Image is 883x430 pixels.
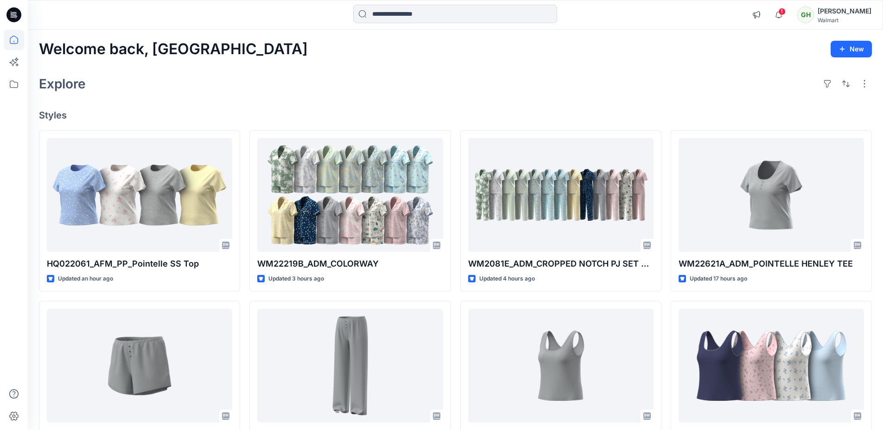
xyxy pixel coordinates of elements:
a: WM2081E_ADM_CROPPED NOTCH PJ SET w/ STRAIGHT HEM TOP_COLORWAY [468,138,654,252]
a: WM12605J_ADM_POINTELLE SHORT [47,309,232,423]
span: 1 [778,8,786,15]
div: Walmart [818,17,871,24]
p: HQ022061_AFM_PP_Pointelle SS Top [47,257,232,270]
a: WM22621A_ADM_POINTELLE HENLEY TEE [679,138,864,252]
a: HQ022061_AFM_PP_Pointelle SS Top [47,138,232,252]
p: Updated an hour ago [58,274,113,284]
h4: Styles [39,110,872,121]
p: Updated 3 hours ago [268,274,324,284]
div: GH [797,6,814,23]
p: Updated 17 hours ago [690,274,747,284]
h2: Explore [39,76,86,91]
a: WM22622A_ADM_ POINTELLE TANK_COLORWAY [679,309,864,423]
button: New [831,41,872,57]
a: WM22622A_ADM_ POINTELLE TANK [468,309,654,423]
a: WM12604J_ADM_POINTELLE PANT -FAUX FLY & BUTTONS + PICOT [257,309,443,423]
p: Updated 4 hours ago [479,274,535,284]
p: WM2081E_ADM_CROPPED NOTCH PJ SET w/ STRAIGHT HEM TOP_COLORWAY [468,257,654,270]
h2: Welcome back, [GEOGRAPHIC_DATA] [39,41,308,58]
div: [PERSON_NAME] [818,6,871,17]
p: WM22219B_ADM_COLORWAY [257,257,443,270]
a: WM22219B_ADM_COLORWAY [257,138,443,252]
p: WM22621A_ADM_POINTELLE HENLEY TEE [679,257,864,270]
